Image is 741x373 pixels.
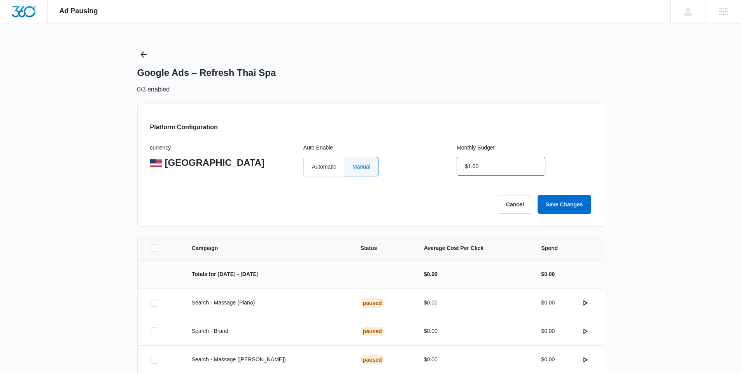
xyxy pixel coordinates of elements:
span: Campaign [192,244,342,252]
span: Status [361,244,405,252]
label: Manual [344,157,378,176]
p: Search - Brand [192,327,342,335]
div: Paused [361,327,384,336]
p: [GEOGRAPHIC_DATA] [165,157,265,169]
h3: Platform Configuration [150,123,218,132]
img: United States [150,159,162,167]
div: Paused [361,298,384,308]
button: actions.activate [579,325,591,338]
p: currency [150,144,284,151]
span: Average Cost Per Click [424,244,523,252]
span: Spend [541,244,591,252]
input: $100.00 [457,157,545,176]
button: actions.activate [579,354,591,366]
button: Save Changes [538,195,591,214]
span: Ad Pausing [60,7,98,15]
p: Search - Massage ([PERSON_NAME]) [192,355,342,364]
div: Paused [361,355,384,364]
p: Monthly Budget [457,144,591,151]
p: $0.00 [541,299,555,307]
p: $0.00 [541,270,555,278]
p: $0.00 [424,299,523,307]
p: $0.00 [424,270,523,278]
button: actions.activate [579,297,591,309]
p: Auto Enable [303,144,438,151]
button: Cancel [498,195,532,214]
p: Totals for [DATE] - [DATE] [192,270,342,278]
p: Search - Massage (Plano) [192,299,342,307]
label: Automatic [303,157,344,176]
p: $0.00 [424,355,523,364]
p: $0.00 [541,327,555,335]
p: $0.00 [424,327,523,335]
p: 0/3 enabled [137,85,170,94]
button: Back [137,48,150,61]
p: $0.00 [541,355,555,364]
h1: Google Ads – Refresh Thai Spa [137,67,276,79]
